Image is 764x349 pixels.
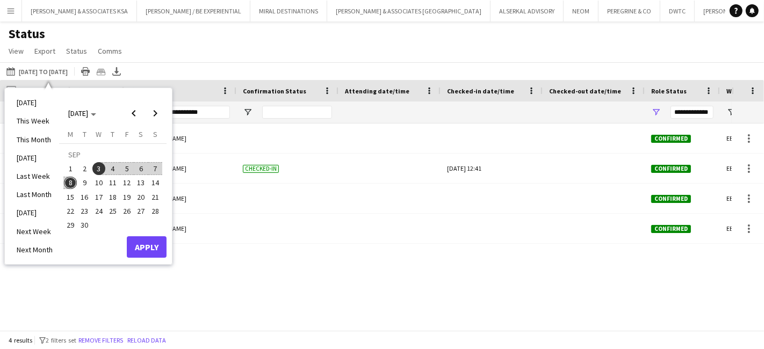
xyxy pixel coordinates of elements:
td: SEP [63,148,162,162]
span: 23 [78,205,91,217]
button: 24-09-2025 [92,204,106,218]
button: NEOM [564,1,599,21]
button: 11-09-2025 [106,176,120,190]
span: 29 [64,219,77,231]
a: View [4,44,28,58]
span: Checked-in [243,165,279,173]
span: 24 [92,205,105,217]
span: Confirmed [651,135,691,143]
span: 2 filters set [46,336,76,344]
span: 22 [64,205,77,217]
span: 17 [92,191,105,203]
button: PEREGRINE & CO [599,1,660,21]
button: 22-09-2025 [63,204,77,218]
li: This Month [10,130,59,149]
button: 27-09-2025 [134,204,148,218]
span: 10 [92,177,105,190]
li: Next Month [10,241,59,259]
span: 7 [149,162,162,175]
span: 28 [149,205,162,217]
li: Next Week [10,222,59,241]
button: 13-09-2025 [134,176,148,190]
button: 04-09-2025 [106,162,120,176]
span: 21 [149,191,162,203]
span: F [125,129,129,139]
span: W [96,129,102,139]
button: [PERSON_NAME] & ASSOCIATES [GEOGRAPHIC_DATA] [327,1,491,21]
button: 15-09-2025 [63,190,77,203]
button: 07-09-2025 [148,162,162,176]
li: [DATE] [10,93,59,112]
span: 5 [120,162,133,175]
input: Confirmation Status Filter Input [262,106,332,119]
button: 06-09-2025 [134,162,148,176]
button: 09-09-2025 [77,176,91,190]
button: Open Filter Menu [726,107,736,117]
app-action-btn: Export XLSX [110,65,123,78]
span: 14 [149,177,162,190]
span: 4 [106,162,119,175]
button: Choose month and year [64,104,100,123]
a: Export [30,44,60,58]
span: S [153,129,157,139]
a: Comms [93,44,126,58]
span: 30 [78,219,91,231]
button: [PERSON_NAME] / BE EXPERIENTIAL [137,1,250,21]
button: 10-09-2025 [92,176,106,190]
span: 18 [106,191,119,203]
button: DWTC [660,1,695,21]
li: Last Month [10,185,59,203]
span: Status [66,46,87,56]
button: 18-09-2025 [106,190,120,203]
span: 6 [135,162,148,175]
span: 26 [120,205,133,217]
button: Remove filters [76,335,125,346]
span: S [139,129,143,139]
button: MIRAL DESTINATIONS [250,1,327,21]
button: 21-09-2025 [148,190,162,203]
button: 17-09-2025 [92,190,106,203]
button: 16-09-2025 [77,190,91,203]
button: 03-09-2025 [92,162,106,176]
button: 14-09-2025 [148,176,162,190]
span: 12 [120,177,133,190]
button: 12-09-2025 [120,176,134,190]
li: Last Week [10,167,59,185]
li: [DATE] [10,149,59,167]
span: Name [141,87,158,95]
button: 30-09-2025 [77,218,91,232]
span: Confirmation Status [243,87,306,95]
span: Confirmed [651,225,691,233]
button: [PERSON_NAME] [695,1,758,21]
span: Comms [98,46,122,56]
div: [DATE] 12:41 [447,154,536,183]
span: 9 [78,177,91,190]
button: Apply [127,236,167,258]
button: [PERSON_NAME] & ASSOCIATES KSA [22,1,137,21]
span: T [83,129,87,139]
span: Photo [87,87,105,95]
span: 27 [135,205,148,217]
button: ALSERKAL ADVISORY [491,1,564,21]
span: Date [23,87,38,95]
span: 15 [64,191,77,203]
button: 26-09-2025 [120,204,134,218]
span: 8 [64,177,77,190]
li: [DATE] [10,203,59,222]
span: M [68,129,73,139]
span: 3 [92,162,105,175]
button: 01-09-2025 [63,162,77,176]
span: 2 [78,162,91,175]
span: Attending date/time [345,87,409,95]
button: [DATE] to [DATE] [4,65,70,78]
span: Export [34,46,55,56]
span: T [111,129,114,139]
button: Open Filter Menu [651,107,661,117]
span: [DATE] [68,108,88,118]
li: This Week [10,112,59,130]
app-action-btn: Crew files as ZIP [95,65,107,78]
button: 29-09-2025 [63,218,77,232]
button: 05-09-2025 [120,162,134,176]
button: Previous month [123,103,145,124]
span: 16 [78,191,91,203]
